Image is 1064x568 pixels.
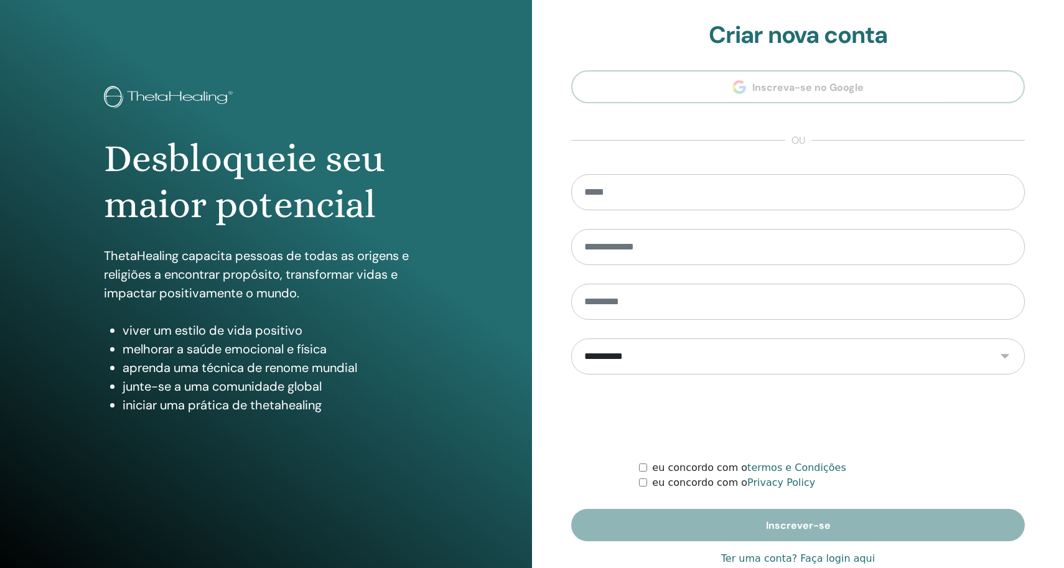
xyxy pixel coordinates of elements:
[123,396,427,414] li: iniciar uma prática de thetahealing
[704,393,893,442] iframe: reCAPTCHA
[747,477,815,488] a: Privacy Policy
[785,133,811,148] span: ou
[747,462,846,473] a: termos e Condições
[123,321,427,340] li: viver um estilo de vida positivo
[721,551,875,566] a: Ter uma conta? Faça login aqui
[652,475,815,490] label: eu concordo com o
[123,358,427,377] li: aprenda uma técnica de renome mundial
[571,21,1025,50] h2: Criar nova conta
[652,460,846,475] label: eu concordo com o
[104,136,427,228] h1: Desbloqueie seu maior potencial
[104,246,427,302] p: ThetaHealing capacita pessoas de todas as origens e religiões a encontrar propósito, transformar ...
[123,340,427,358] li: melhorar a saúde emocional e física
[123,377,427,396] li: junte-se a uma comunidade global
